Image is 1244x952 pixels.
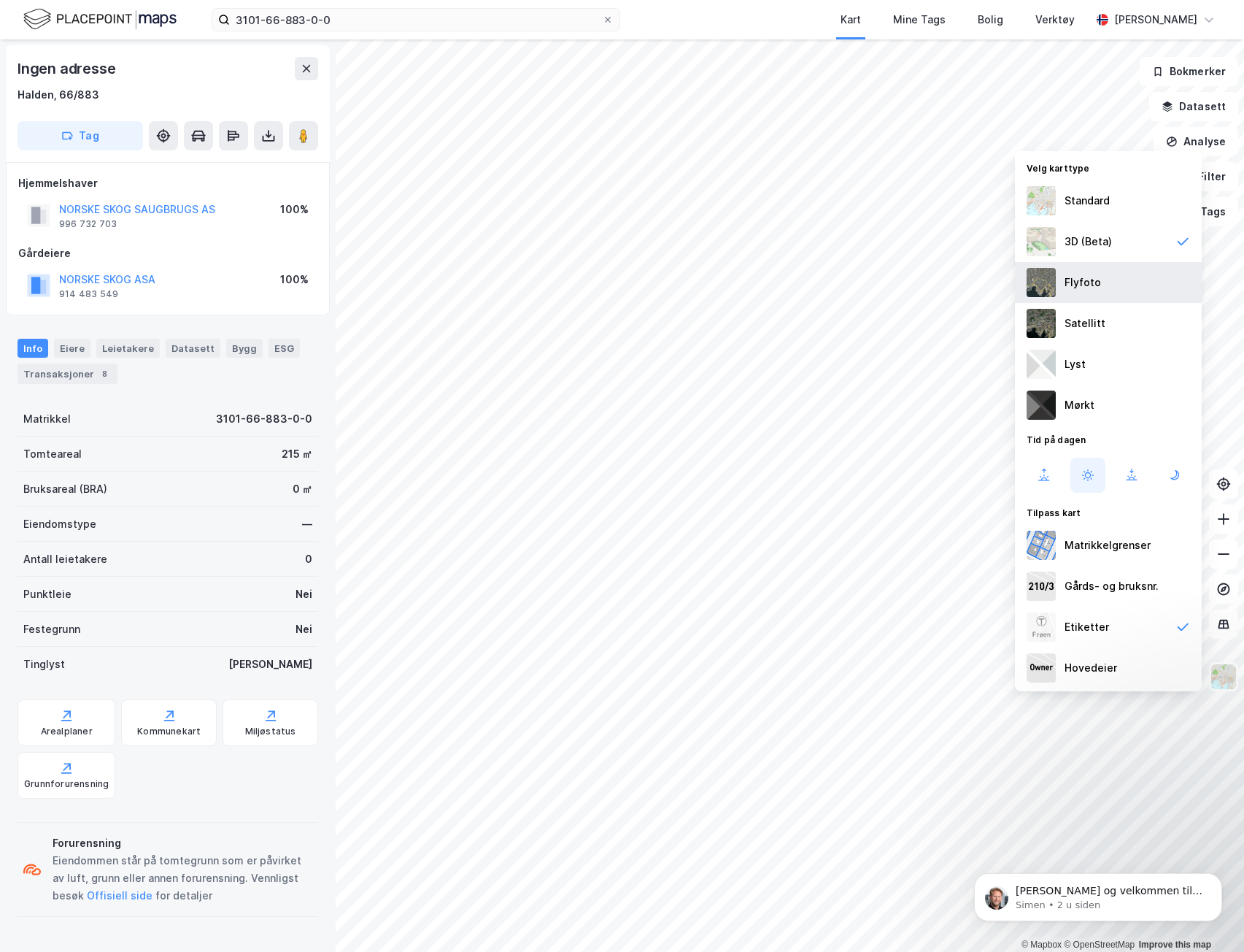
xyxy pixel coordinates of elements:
a: OpenStreetMap [1064,940,1135,950]
div: Grunnforurensning [24,778,109,790]
div: Bruksareal (BRA) [23,480,107,498]
div: [PERSON_NAME] [1114,11,1197,28]
div: Bygg [226,339,263,358]
button: Datasett [1149,92,1238,121]
button: Bokmerker [1140,57,1238,86]
div: Eiendommen står på tomtegrunn som er påvirket av luft, grunn eller annen forurensning. Vennligst ... [53,852,312,905]
div: Hjemmelshaver [18,174,317,192]
div: Tinglyst [23,656,65,673]
img: Z [1027,268,1056,297]
div: Nei [295,586,312,603]
img: cadastreBorders.cfe08de4b5ddd52a10de.jpeg [1027,531,1056,560]
div: Arealplaner [41,726,93,737]
div: Ingen adresse [18,57,118,80]
button: Tags [1170,197,1238,226]
div: Tid på dagen [1015,426,1202,452]
div: Verktøy [1035,11,1075,28]
button: Filter [1168,162,1238,191]
div: Tilpass kart [1015,499,1202,525]
div: Mørkt [1065,396,1094,414]
img: Z [1210,663,1237,691]
div: Tomteareal [23,445,82,463]
div: Matrikkel [23,410,71,428]
img: luj3wr1y2y3+OchiMxRmMxRlscgabnMEmZ7DJGWxyBpucwSZnsMkZbHIGm5zBJmewyRlscgabnMEmZ7DJGWxyBpucwSZnsMkZ... [1027,350,1056,379]
div: Standard [1065,192,1110,210]
div: Kommunekart [137,726,201,737]
button: Tag [18,121,143,150]
div: 996 732 703 [59,218,117,230]
div: 914 483 549 [59,288,118,300]
div: Eiere [54,339,90,358]
div: Leietakere [96,339,160,358]
div: Gårdeiere [18,245,317,262]
div: Bolig [978,11,1003,28]
div: 215 ㎡ [282,445,312,463]
div: Matrikkelgrenser [1065,537,1151,554]
div: 100% [280,201,309,218]
div: Hovedeier [1065,659,1117,677]
div: [PERSON_NAME] [228,656,312,673]
div: 3D (Beta) [1065,233,1112,250]
div: Datasett [166,339,220,358]
div: 8 [97,366,112,381]
div: Halden, 66/883 [18,86,99,104]
img: cadastreKeys.547ab17ec502f5a4ef2b.jpeg [1027,572,1056,601]
a: Improve this map [1139,940,1211,950]
div: Info [18,339,48,358]
div: Satellitt [1065,315,1105,332]
img: nCdM7BzjoCAAAAAElFTkSuQmCC [1027,391,1056,420]
input: Søk på adresse, matrikkel, gårdeiere, leietakere eller personer [230,9,602,31]
iframe: Intercom notifications melding [952,842,1244,945]
button: Analyse [1154,127,1238,156]
img: majorOwner.b5e170eddb5c04bfeeff.jpeg [1027,653,1056,683]
div: Punktleie [23,586,72,603]
div: Miljøstatus [245,726,296,737]
img: Z [1027,227,1056,256]
div: 0 ㎡ [293,480,312,498]
div: Antall leietakere [23,550,107,568]
div: Eiendomstype [23,515,96,533]
div: Velg karttype [1015,154,1202,180]
div: Gårds- og bruksnr. [1065,577,1159,595]
div: Lyst [1065,356,1086,373]
div: Nei [295,621,312,638]
div: Forurensning [53,834,312,852]
img: logo.f888ab2527a4732fd821a326f86c7f29.svg [23,7,177,32]
div: 0 [305,550,312,568]
div: Kart [841,11,861,28]
img: Z [1027,613,1056,642]
div: Festegrunn [23,621,80,638]
div: Flyfoto [1065,274,1101,291]
div: — [302,515,312,533]
img: Z [1027,186,1056,215]
a: Mapbox [1021,940,1062,950]
div: Transaksjoner [18,364,117,384]
div: 100% [280,271,309,288]
div: 3101-66-883-0-0 [216,410,312,428]
img: 9k= [1027,309,1056,338]
div: Etiketter [1065,618,1109,636]
div: Mine Tags [893,11,946,28]
div: ESG [268,339,300,358]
